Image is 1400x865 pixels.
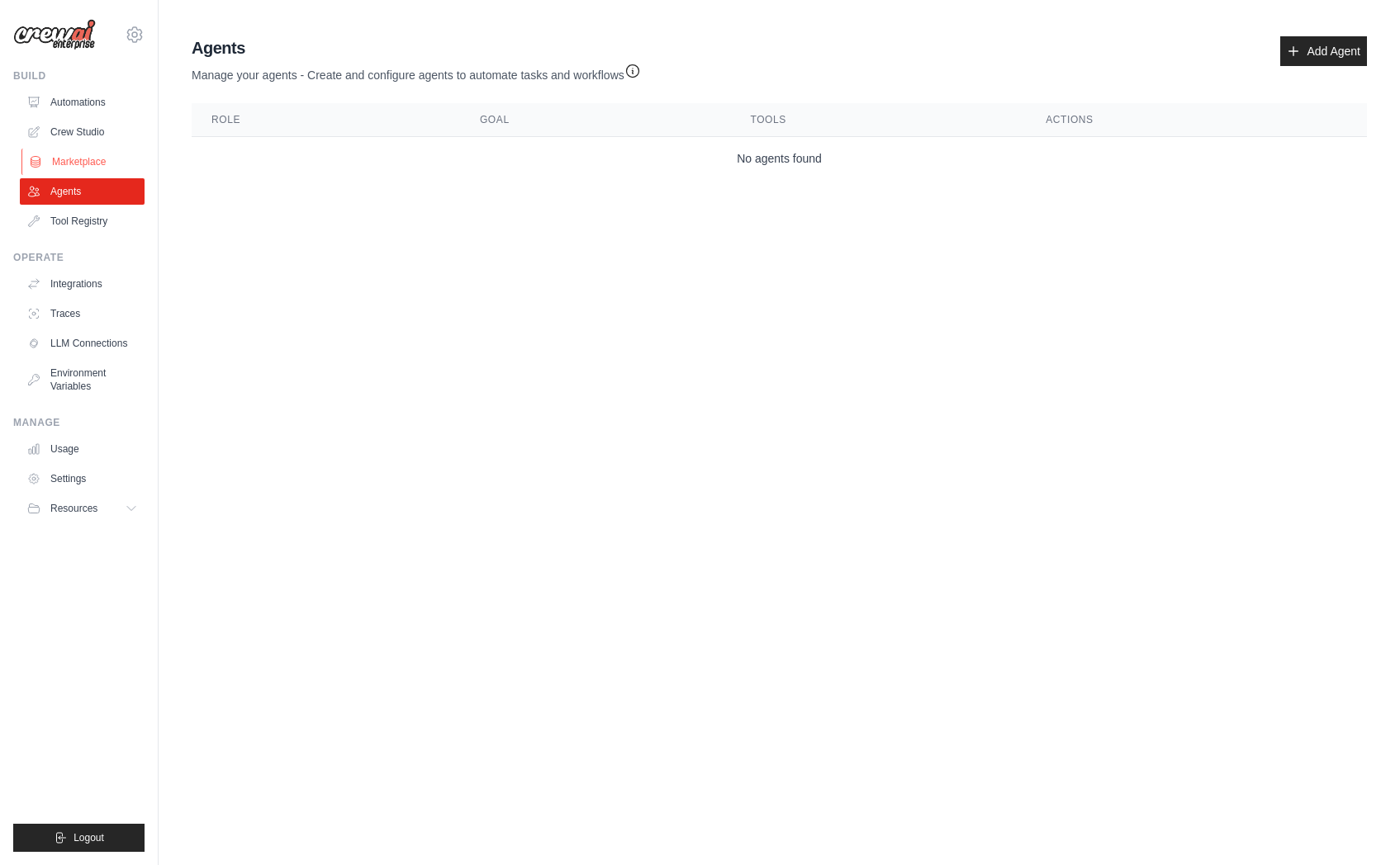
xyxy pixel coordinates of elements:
a: Agents [20,178,145,205]
span: Logout [74,831,104,844]
a: Integrations [20,271,145,297]
td: No agents found [192,137,1367,181]
div: Build [13,69,145,83]
a: Marketplace [21,149,146,175]
a: LLM Connections [20,330,145,357]
button: Resources [20,495,145,522]
div: Operate [13,251,145,264]
a: Usage [20,436,145,462]
a: Environment Variables [20,360,145,399]
a: Add Agent [1280,36,1367,66]
p: Manage your agents - Create and configure agents to automate tasks and workflows [192,59,641,83]
a: Tool Registry [20,208,145,234]
th: Tools [730,103,1026,137]
a: Traces [20,300,145,327]
th: Goal [460,103,731,137]
span: Resources [50,502,97,515]
img: Logo [13,19,96,50]
a: Crew Studio [20,119,145,145]
a: Automations [20,89,145,116]
button: Logout [13,824,145,852]
th: Role [192,103,460,137]
th: Actions [1026,103,1367,137]
div: Manage [13,416,145,429]
h2: Agents [192,36,641,59]
a: Settings [20,466,145,492]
